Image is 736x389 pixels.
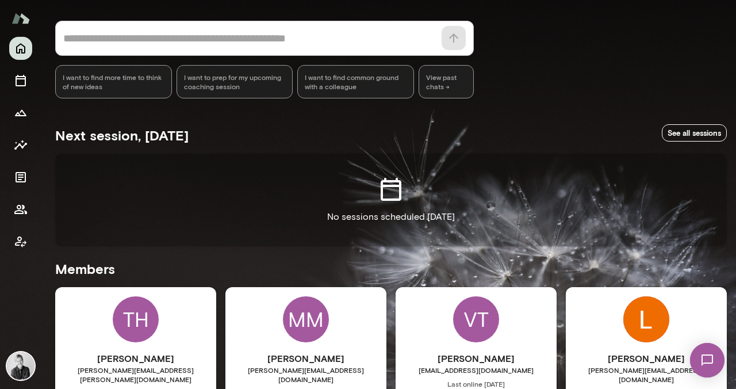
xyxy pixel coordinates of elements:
button: Growth Plan [9,101,32,124]
h6: [PERSON_NAME] [396,352,557,365]
div: TH [113,296,159,342]
button: Members [9,198,32,221]
span: I want to find more time to think of new ideas [63,73,164,91]
div: I want to find common ground with a colleague [297,65,414,98]
img: Tré Wright [7,352,34,380]
span: [EMAIL_ADDRESS][DOMAIN_NAME] [396,365,557,375]
div: MM [283,296,329,342]
span: I want to prep for my upcoming coaching session [184,73,286,91]
span: I want to find common ground with a colleague [305,73,407,91]
h6: [PERSON_NAME] [225,352,386,365]
p: No sessions scheduled [DATE] [327,210,455,224]
button: Insights [9,134,32,157]
span: [PERSON_NAME][EMAIL_ADDRESS][PERSON_NAME][DOMAIN_NAME] [55,365,216,384]
a: See all sessions [662,124,727,142]
h5: Members [55,260,727,278]
button: Sessions [9,69,32,92]
button: Documents [9,166,32,189]
img: Mento [11,7,30,29]
button: Home [9,37,32,60]
span: [PERSON_NAME][EMAIL_ADDRESS][DOMAIN_NAME] [225,365,386,384]
h6: [PERSON_NAME] [566,352,727,365]
img: Lyndsey French [623,296,669,342]
div: I want to prep for my upcoming coaching session [177,65,293,98]
h6: [PERSON_NAME] [55,352,216,365]
span: [PERSON_NAME][EMAIL_ADDRESS][DOMAIN_NAME] [566,365,727,384]
div: I want to find more time to think of new ideas [55,65,172,98]
h5: Next session, [DATE] [55,126,189,144]
span: View past chats -> [419,65,474,98]
button: Client app [9,230,32,253]
div: VT [453,296,499,342]
span: Last online [DATE] [396,379,557,388]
